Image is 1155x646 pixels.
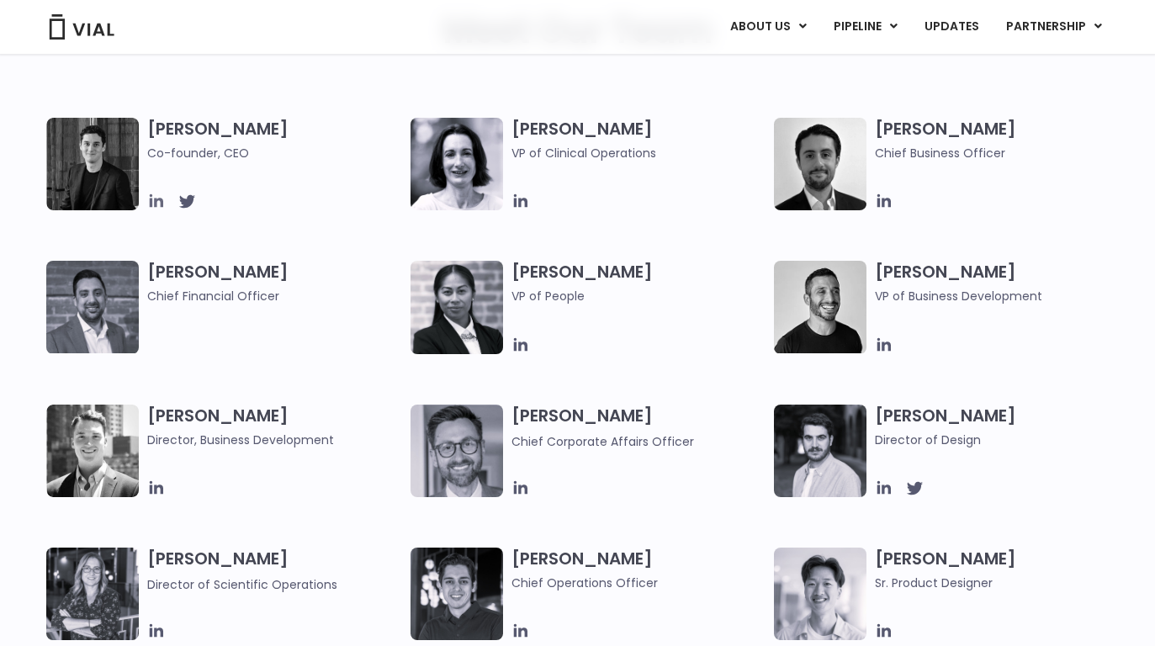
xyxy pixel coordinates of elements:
h3: [PERSON_NAME] [147,118,402,162]
img: Catie [411,261,503,354]
a: PARTNERSHIPMenu Toggle [993,13,1115,41]
span: Director of Design [875,431,1130,449]
img: Image of smiling woman named Amy [411,118,503,210]
img: Paolo-M [411,405,503,497]
span: VP of Business Development [875,287,1130,305]
img: A black and white photo of a man smiling. [774,261,866,353]
h3: [PERSON_NAME] [147,261,402,305]
span: Director of Scientific Operations [147,576,337,593]
span: VP of People [511,287,766,305]
span: Chief Business Officer [875,144,1130,162]
span: Co-founder, CEO [147,144,402,162]
span: Director, Business Development [147,431,402,449]
h3: [PERSON_NAME] [511,261,766,330]
img: Brennan [774,548,866,640]
h3: [PERSON_NAME] [875,405,1130,449]
h3: [PERSON_NAME] [511,118,766,162]
h3: [PERSON_NAME] [147,548,402,594]
h3: [PERSON_NAME] [875,261,1130,305]
span: VP of Clinical Operations [511,144,766,162]
a: UPDATES [911,13,992,41]
a: PIPELINEMenu Toggle [820,13,910,41]
span: Chief Operations Officer [511,574,766,592]
a: ABOUT USMenu Toggle [717,13,819,41]
h3: [PERSON_NAME] [147,405,402,449]
img: Vial Logo [48,14,115,40]
span: Chief Financial Officer [147,287,402,305]
span: Sr. Product Designer [875,574,1130,592]
img: A black and white photo of a man in a suit holding a vial. [774,118,866,210]
img: Headshot of smiling man named Samir [46,261,139,353]
img: Headshot of smiling man named Albert [774,405,866,497]
img: A black and white photo of a man in a suit attending a Summit. [46,118,139,210]
h3: [PERSON_NAME] [875,118,1130,162]
img: Headshot of smiling woman named Sarah [46,548,139,640]
span: Chief Corporate Affairs Officer [511,433,694,450]
h3: [PERSON_NAME] [875,548,1130,592]
img: A black and white photo of a smiling man in a suit at ARVO 2023. [46,405,139,497]
h3: [PERSON_NAME] [511,548,766,592]
h3: [PERSON_NAME] [511,405,766,451]
img: Headshot of smiling man named Josh [411,548,503,640]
